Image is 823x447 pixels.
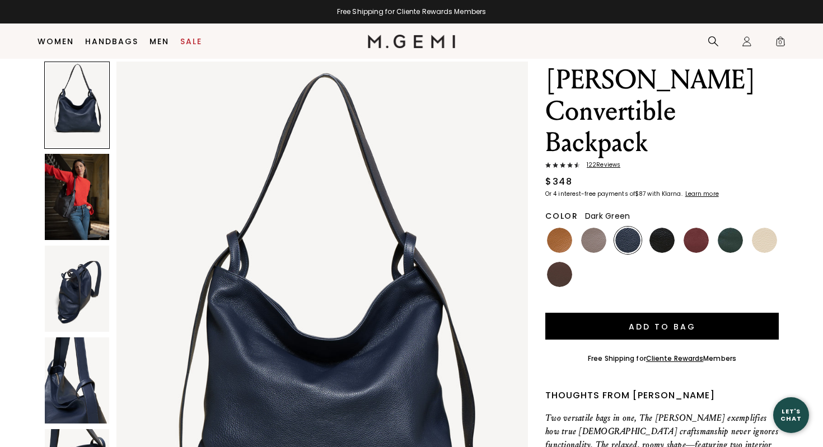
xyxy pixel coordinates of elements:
[775,38,786,49] span: 0
[685,190,719,198] klarna-placement-style-cta: Learn more
[545,211,578,220] h2: Color
[684,228,709,253] img: Dark Burgundy
[45,154,109,240] img: The Laura Convertible Backpack
[45,246,109,332] img: The Laura Convertible Backpack
[45,337,109,424] img: The Laura Convertible Backpack
[647,190,684,198] klarna-placement-style-body: with Klarna
[547,262,572,287] img: Chocolate
[635,190,646,198] klarna-placement-style-amount: $87
[581,228,606,253] img: Warm Gray
[545,389,779,402] div: Thoughts from [PERSON_NAME]
[649,228,675,253] img: Black
[368,35,456,48] img: M.Gemi
[545,190,635,198] klarna-placement-style-body: Or 4 interest-free payments of
[684,191,719,197] a: Learn more
[615,228,640,253] img: Navy
[718,228,743,253] img: Dark Green
[545,175,572,189] div: $348
[180,37,202,46] a: Sale
[588,354,736,363] div: Free Shipping for Members
[547,228,572,253] img: Tan
[773,408,809,422] div: Let's Chat
[545,313,779,340] button: Add to Bag
[85,37,138,46] a: Handbags
[38,37,74,46] a: Women
[580,162,620,168] span: 122 Review s
[585,210,630,222] span: Dark Green
[545,162,779,171] a: 122Reviews
[752,228,777,253] img: Ecru
[149,37,169,46] a: Men
[646,354,704,363] a: Cliente Rewards
[545,33,779,158] h1: The [PERSON_NAME] Convertible Backpack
